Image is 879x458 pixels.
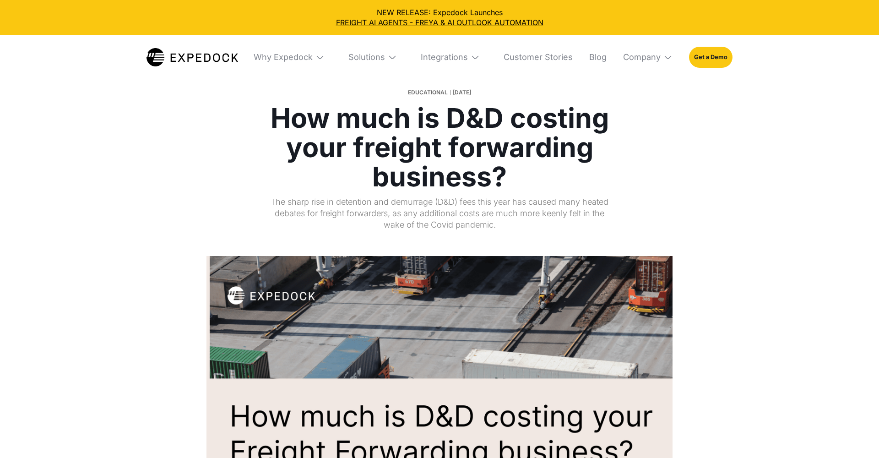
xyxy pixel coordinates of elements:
[408,86,448,99] div: Educational
[270,196,609,238] p: The sharp rise in detention and demurrage (D&D) fees this year has caused many heated debates for...
[270,104,609,191] h1: How much is D&D costing your freight forwarding business?
[453,86,471,99] div: [DATE]
[254,52,313,63] div: Why Expedock
[7,17,872,27] a: FREIGHT AI AGENTS - FREYA & AI OUTLOOK AUTOMATION
[496,35,573,79] a: Customer Stories
[689,47,732,68] a: Get a Demo
[421,52,468,63] div: Integrations
[7,7,872,28] div: NEW RELEASE: Expedock Launches
[582,35,607,79] a: Blog
[623,52,661,63] div: Company
[348,52,385,63] div: Solutions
